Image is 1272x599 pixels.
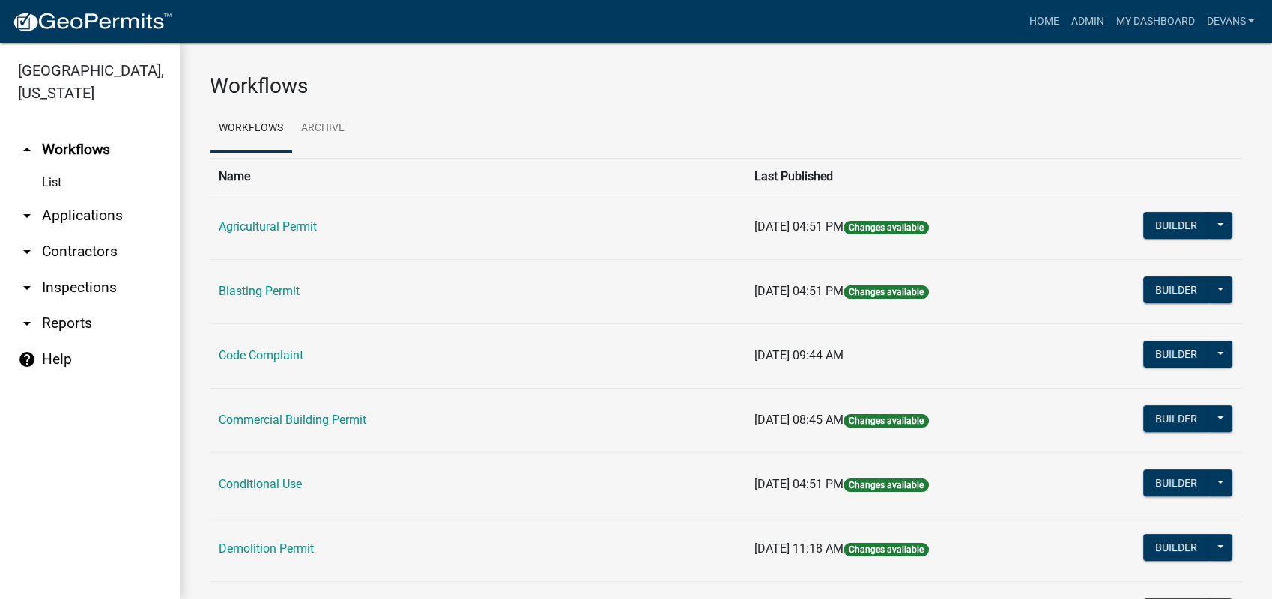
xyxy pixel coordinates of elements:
span: [DATE] 04:51 PM [754,219,844,234]
a: Home [1023,7,1064,36]
button: Builder [1143,276,1209,303]
span: [DATE] 09:44 AM [754,348,844,362]
i: arrow_drop_down [18,207,36,225]
i: arrow_drop_down [18,314,36,332]
button: Builder [1143,405,1209,432]
a: Conditional Use [219,477,302,491]
a: Agricultural Permit [219,219,317,234]
i: help [18,350,36,368]
span: [DATE] 08:45 AM [754,413,844,427]
button: Builder [1143,341,1209,368]
a: Code Complaint [219,348,303,362]
span: [DATE] 04:51 PM [754,477,844,491]
a: Commercial Building Permit [219,413,366,427]
a: Blasting Permit [219,284,300,298]
i: arrow_drop_down [18,279,36,297]
a: devans [1200,7,1260,36]
a: My Dashboard [1109,7,1200,36]
i: arrow_drop_up [18,141,36,159]
a: Admin [1064,7,1109,36]
button: Builder [1143,212,1209,239]
span: [DATE] 11:18 AM [754,541,844,556]
span: [DATE] 04:51 PM [754,284,844,298]
span: Changes available [844,221,929,234]
a: Archive [292,105,354,153]
span: Changes available [844,414,929,428]
span: Changes available [844,285,929,299]
button: Builder [1143,469,1209,496]
th: Last Published [745,158,1063,195]
button: Builder [1143,534,1209,561]
span: Changes available [844,478,929,492]
th: Name [210,158,745,195]
i: arrow_drop_down [18,243,36,261]
a: Workflows [210,105,292,153]
h3: Workflows [210,73,1242,99]
a: Demolition Permit [219,541,314,556]
span: Changes available [844,543,929,556]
